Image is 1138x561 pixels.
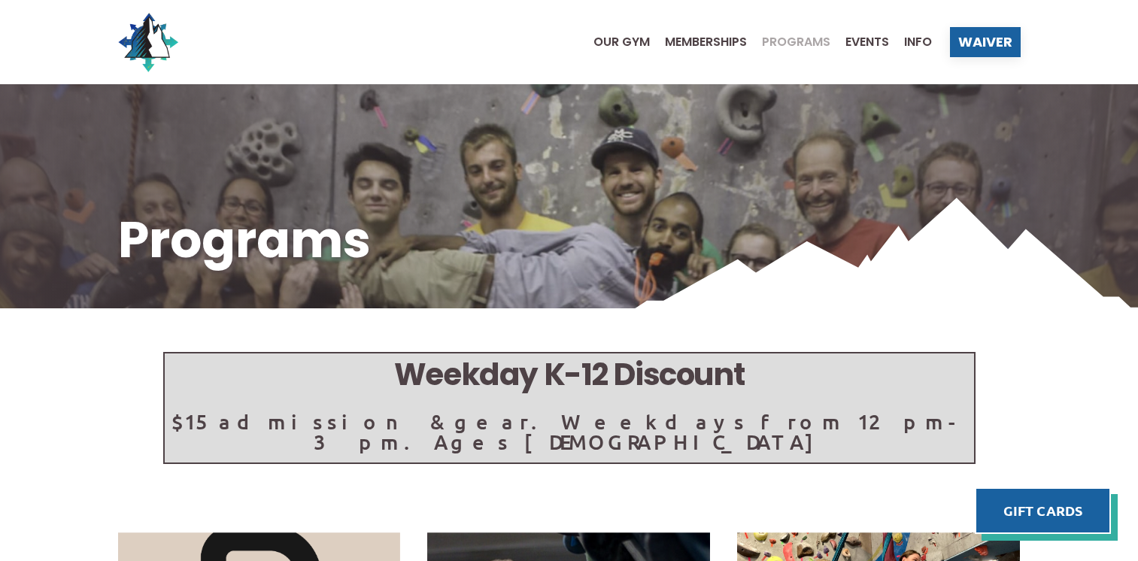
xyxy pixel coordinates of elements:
span: Events [845,36,889,48]
h5: Weekday K-12 Discount [165,353,974,396]
span: Memberships [665,36,747,48]
a: Info [889,36,932,48]
a: Waiver [950,27,1021,57]
a: Our Gym [578,36,650,48]
span: Waiver [958,35,1012,49]
a: Programs [747,36,830,48]
a: Events [830,36,889,48]
span: Our Gym [593,36,650,48]
img: North Wall Logo [118,12,178,72]
a: Memberships [650,36,747,48]
span: Programs [762,36,830,48]
span: Info [904,36,932,48]
p: $15 admission & gear. Weekdays from 12pm-3pm. Ages [DEMOGRAPHIC_DATA] [165,411,974,452]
